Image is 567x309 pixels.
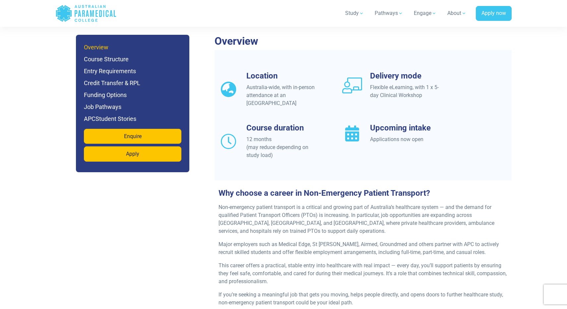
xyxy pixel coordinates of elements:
[219,240,508,256] p: Major employers such as Medical Edge, St [PERSON_NAME], Airmed, Groundmed and others partner with...
[246,71,318,81] h3: Location
[370,83,442,99] div: Flexible eLearning, with 1 x 5-day Clinical Workshop
[370,71,442,81] h3: Delivery mode
[55,3,117,24] a: Australian Paramedical College
[371,4,407,23] a: Pathways
[370,135,442,143] div: Applications now open
[246,83,318,107] div: Australia-wide, with in-person attendance at an [GEOGRAPHIC_DATA]
[84,78,181,88] h6: Credit Transfer & RPL
[84,114,181,124] h6: APCStudent Stories
[219,203,508,235] p: Non-emergency patient transport is a critical and growing part of Australia’s healthcare system —...
[84,90,181,100] h6: Funding Options
[219,262,508,285] p: This career offers a practical, stable entry into healthcare with real impact — every day, you’ll...
[84,67,181,76] h6: Entry Requirements
[84,146,181,162] a: Apply
[476,6,512,21] a: Apply now
[84,102,181,112] h6: Job Pathways
[84,43,181,52] h6: Overview
[410,4,441,23] a: Engage
[219,291,508,307] p: If you’re seeking a meaningful job that gets you moving, helps people directly, and opens doors t...
[84,129,181,144] a: Enquire
[246,135,318,159] div: 12 months (may reduce depending on study load)
[341,4,368,23] a: Study
[443,4,471,23] a: About
[246,123,318,133] h3: Course duration
[370,123,442,133] h3: Upcoming intake
[84,55,181,64] h6: Course Structure
[215,188,512,198] h3: Why choose a career in Non-Emergency Patient Transport?
[215,35,512,47] h2: Overview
